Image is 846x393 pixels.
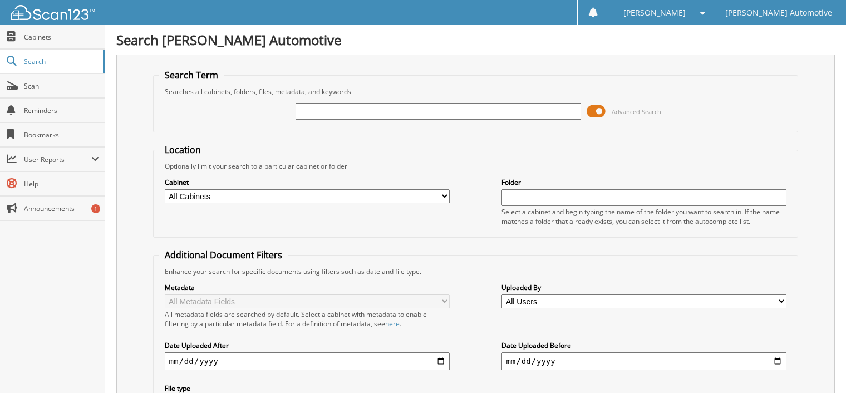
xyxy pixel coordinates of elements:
[24,32,99,42] span: Cabinets
[24,81,99,91] span: Scan
[24,130,99,140] span: Bookmarks
[501,178,786,187] label: Folder
[24,57,97,66] span: Search
[24,106,99,115] span: Reminders
[165,341,450,350] label: Date Uploaded After
[159,87,793,96] div: Searches all cabinets, folders, files, metadata, and keywords
[24,179,99,189] span: Help
[159,267,793,276] div: Enhance your search for specific documents using filters such as date and file type.
[91,204,100,213] div: 1
[623,9,686,16] span: [PERSON_NAME]
[11,5,95,20] img: scan123-logo-white.svg
[385,319,400,328] a: here
[165,310,450,328] div: All metadata fields are searched by default. Select a cabinet with metadata to enable filtering b...
[116,31,835,49] h1: Search [PERSON_NAME] Automotive
[159,144,206,156] legend: Location
[165,352,450,370] input: start
[159,249,288,261] legend: Additional Document Filters
[501,352,786,370] input: end
[165,283,450,292] label: Metadata
[24,204,99,213] span: Announcements
[165,384,450,393] label: File type
[24,155,91,164] span: User Reports
[725,9,832,16] span: [PERSON_NAME] Automotive
[612,107,661,116] span: Advanced Search
[501,283,786,292] label: Uploaded By
[165,178,450,187] label: Cabinet
[501,341,786,350] label: Date Uploaded Before
[159,69,224,81] legend: Search Term
[159,161,793,171] div: Optionally limit your search to a particular cabinet or folder
[501,207,786,226] div: Select a cabinet and begin typing the name of the folder you want to search in. If the name match...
